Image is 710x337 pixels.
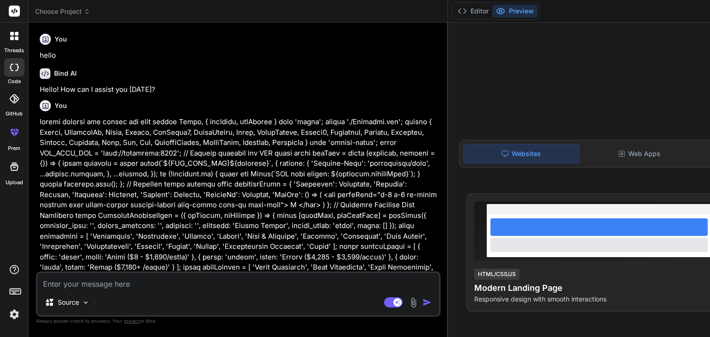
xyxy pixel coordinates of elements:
[6,307,22,322] img: settings
[36,317,441,325] p: Always double-check its answers. Your in Bind
[40,50,439,61] p: hello
[492,5,538,18] button: Preview
[6,179,23,187] label: Upload
[40,84,439,95] p: Hello! How can I assist you [DATE]?
[581,144,697,163] div: Web Apps
[474,269,520,280] div: HTML/CSS/JS
[6,110,23,118] label: GitHub
[55,101,67,110] h6: You
[58,298,79,307] p: Source
[8,78,21,85] label: code
[454,5,492,18] button: Editor
[82,299,90,307] img: Pick Models
[408,297,419,308] img: attachment
[4,47,24,54] label: threads
[8,144,20,152] label: prem
[55,35,67,44] h6: You
[54,69,77,78] h6: Bind AI
[463,144,580,163] div: Websites
[124,318,141,324] span: privacy
[422,298,432,307] img: icon
[35,7,90,16] span: Choose Project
